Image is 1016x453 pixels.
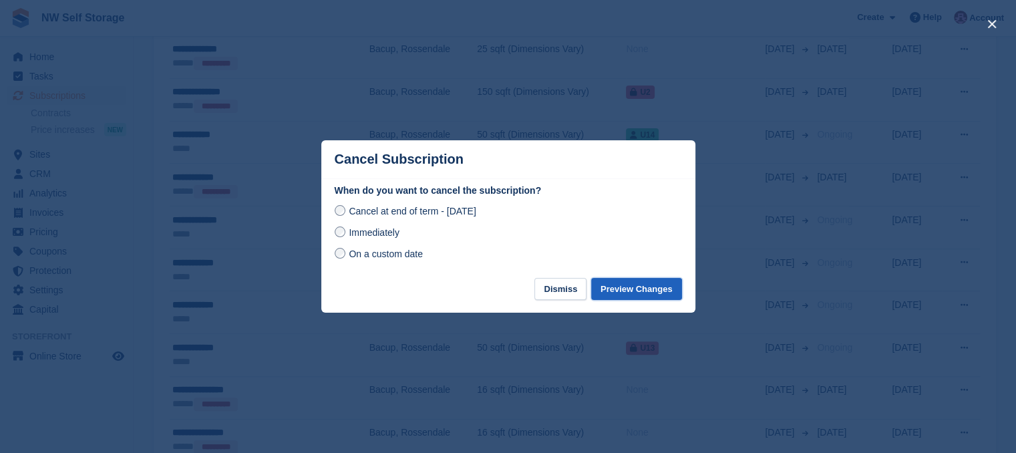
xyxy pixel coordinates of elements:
[349,206,476,216] span: Cancel at end of term - [DATE]
[534,278,586,300] button: Dismiss
[981,13,1003,35] button: close
[335,152,464,167] p: Cancel Subscription
[349,249,423,259] span: On a custom date
[335,226,345,237] input: Immediately
[349,227,399,238] span: Immediately
[591,278,682,300] button: Preview Changes
[335,184,682,198] label: When do you want to cancel the subscription?
[335,205,345,216] input: Cancel at end of term - [DATE]
[335,248,345,259] input: On a custom date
